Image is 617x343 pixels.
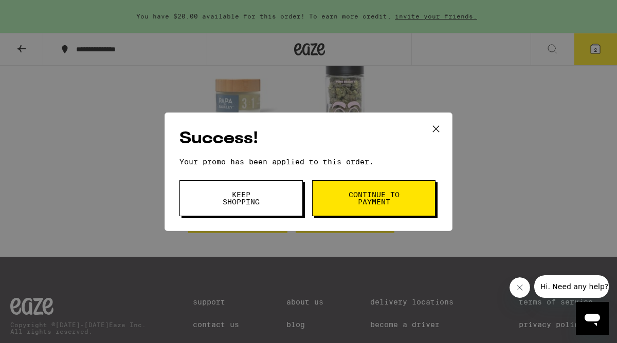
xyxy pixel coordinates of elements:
iframe: Close message [510,277,530,298]
button: Continue to payment [312,180,435,216]
iframe: Message from company [534,275,609,298]
p: Your promo has been applied to this order. [179,158,438,166]
iframe: Button to launch messaging window [576,302,609,335]
span: Continue to payment [348,191,400,205]
h2: Success! [179,127,438,150]
span: Keep Shopping [215,191,267,205]
button: Keep Shopping [179,180,303,216]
